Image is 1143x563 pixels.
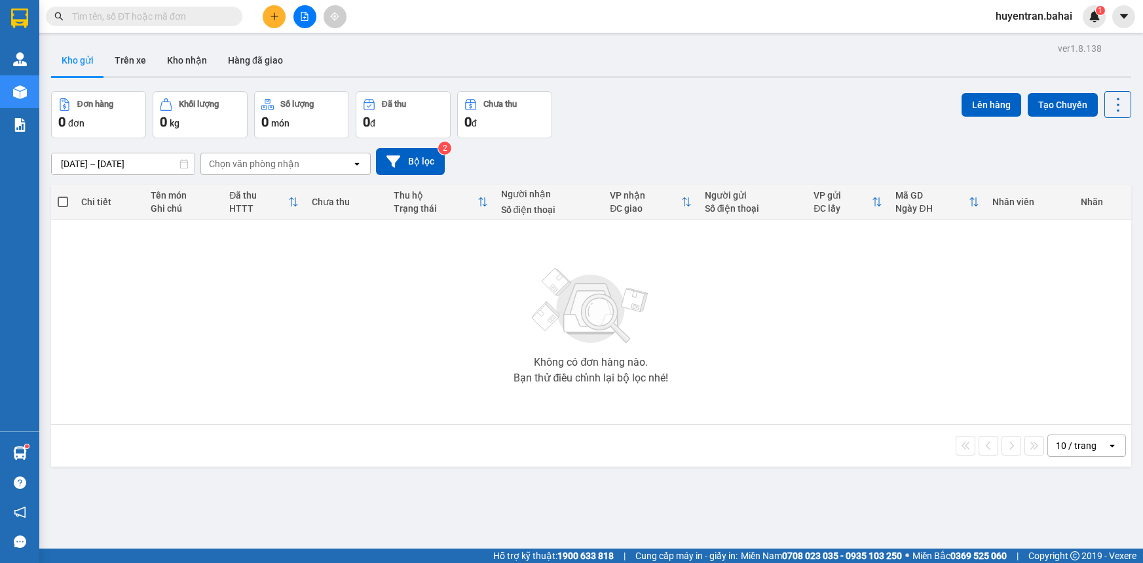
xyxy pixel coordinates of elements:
[14,506,26,518] span: notification
[330,12,339,21] span: aim
[54,12,64,21] span: search
[1118,10,1130,22] span: caret-down
[25,444,29,448] sup: 1
[962,93,1021,117] button: Lên hàng
[14,476,26,489] span: question-circle
[1098,6,1102,15] span: 1
[950,551,1007,561] strong: 0369 525 060
[13,118,27,132] img: solution-icon
[81,197,138,207] div: Chi tiết
[603,185,698,220] th: Toggle SortBy
[1089,10,1100,22] img: icon-new-feature
[363,114,370,130] span: 0
[261,114,269,130] span: 0
[624,549,626,563] span: |
[912,549,1007,563] span: Miền Bắc
[483,100,517,109] div: Chưa thu
[501,204,597,215] div: Số điện thoại
[985,8,1083,24] span: huyentran.bahai
[610,190,681,201] div: VP nhận
[160,114,167,130] span: 0
[1058,41,1102,56] div: ver 1.8.138
[895,190,969,201] div: Mã GD
[493,549,614,563] span: Hỗ trợ kỹ thuật:
[905,553,909,558] span: ⚪️
[352,159,362,169] svg: open
[1096,6,1105,15] sup: 1
[13,446,27,460] img: warehouse-icon
[394,190,478,201] div: Thu hộ
[153,91,248,138] button: Khối lượng0kg
[223,185,305,220] th: Toggle SortBy
[501,189,597,199] div: Người nhận
[13,52,27,66] img: warehouse-icon
[895,203,969,214] div: Ngày ĐH
[992,197,1068,207] div: Nhân viên
[11,9,28,28] img: logo-vxr
[705,190,801,201] div: Người gửi
[394,203,478,214] div: Trạng thái
[229,203,288,214] div: HTTT
[438,142,451,155] sup: 2
[557,551,614,561] strong: 1900 633 818
[814,190,872,201] div: VP gửi
[1056,439,1096,452] div: 10 / trang
[356,91,451,138] button: Đã thu0đ
[782,551,902,561] strong: 0708 023 035 - 0935 103 250
[1017,549,1019,563] span: |
[52,153,195,174] input: Select a date range.
[387,185,495,220] th: Toggle SortBy
[254,91,349,138] button: Số lượng0món
[104,45,157,76] button: Trên xe
[1107,440,1117,451] svg: open
[77,100,113,109] div: Đơn hàng
[382,100,406,109] div: Đã thu
[814,203,872,214] div: ĐC lấy
[68,118,84,128] span: đơn
[610,203,681,214] div: ĐC giao
[170,118,179,128] span: kg
[300,12,309,21] span: file-add
[312,197,381,207] div: Chưa thu
[534,357,648,368] div: Không có đơn hàng nào.
[51,45,104,76] button: Kho gửi
[1112,5,1135,28] button: caret-down
[324,5,347,28] button: aim
[1028,93,1098,117] button: Tạo Chuyến
[807,185,889,220] th: Toggle SortBy
[293,5,316,28] button: file-add
[464,114,472,130] span: 0
[1081,197,1125,207] div: Nhãn
[58,114,66,130] span: 0
[13,85,27,99] img: warehouse-icon
[271,118,290,128] span: món
[179,100,219,109] div: Khối lượng
[635,549,738,563] span: Cung cấp máy in - giấy in:
[14,535,26,548] span: message
[263,5,286,28] button: plus
[1070,551,1079,560] span: copyright
[514,373,668,383] div: Bạn thử điều chỉnh lại bộ lọc nhé!
[217,45,293,76] button: Hàng đã giao
[151,190,216,201] div: Tên món
[741,549,902,563] span: Miền Nam
[280,100,314,109] div: Số lượng
[889,185,986,220] th: Toggle SortBy
[72,9,227,24] input: Tìm tên, số ĐT hoặc mã đơn
[270,12,279,21] span: plus
[151,203,216,214] div: Ghi chú
[457,91,552,138] button: Chưa thu0đ
[51,91,146,138] button: Đơn hàng0đơn
[472,118,477,128] span: đ
[209,157,299,170] div: Chọn văn phòng nhận
[229,190,288,201] div: Đã thu
[157,45,217,76] button: Kho nhận
[370,118,375,128] span: đ
[525,260,656,352] img: svg+xml;base64,PHN2ZyBjbGFzcz0ibGlzdC1wbHVnX19zdmciIHhtbG5zPSJodHRwOi8vd3d3LnczLm9yZy8yMDAwL3N2Zy...
[376,148,445,175] button: Bộ lọc
[705,203,801,214] div: Số điện thoại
